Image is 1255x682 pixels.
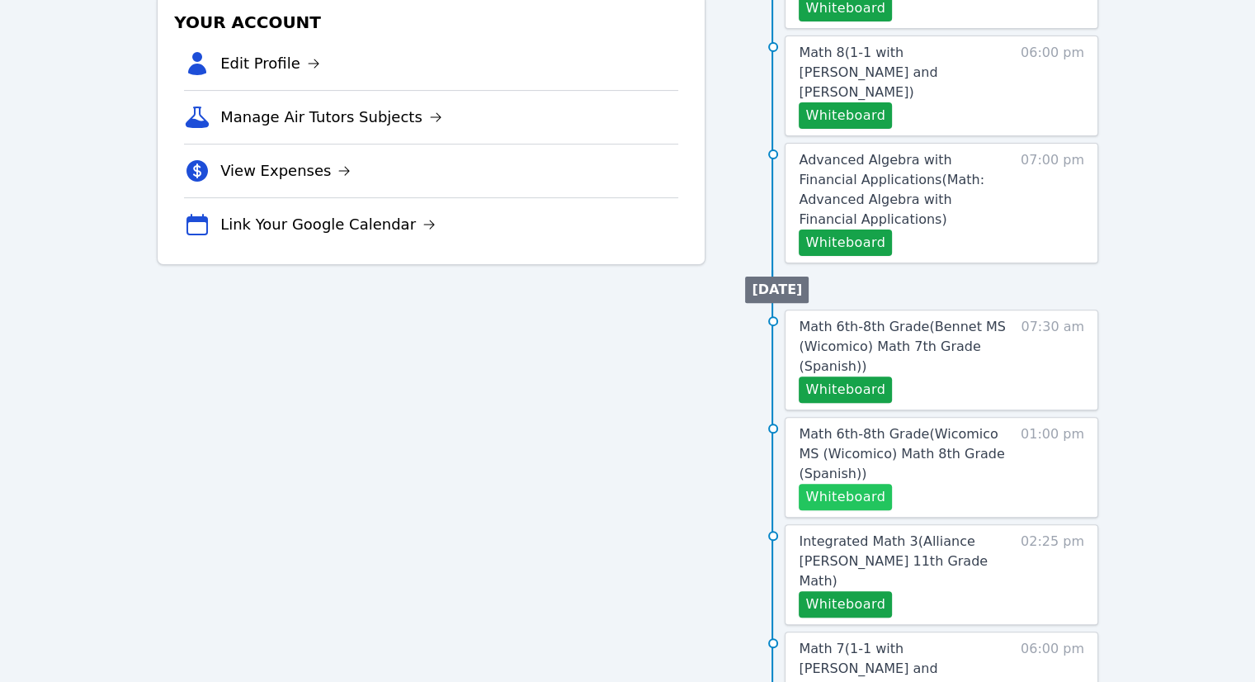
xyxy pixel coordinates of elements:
span: 01:00 pm [1021,424,1084,510]
span: Math 6th-8th Grade ( Bennet MS (Wicomico) Math 7th Grade (Spanish) ) [799,319,1005,374]
a: Math 8(1-1 with [PERSON_NAME] and [PERSON_NAME]) [799,43,1012,102]
button: Whiteboard [799,591,892,618]
a: Link Your Google Calendar [220,213,436,236]
span: 06:00 pm [1021,43,1084,129]
span: Advanced Algebra with Financial Applications ( Math: Advanced Algebra with Financial Applications ) [799,152,984,227]
span: 02:25 pm [1021,532,1084,618]
a: Math 6th-8th Grade(Wicomico MS (Wicomico) Math 8th Grade (Spanish)) [799,424,1012,484]
span: Integrated Math 3 ( Alliance [PERSON_NAME] 11th Grade Math ) [799,533,988,589]
a: Edit Profile [220,52,320,75]
a: View Expenses [220,159,351,182]
button: Whiteboard [799,377,892,403]
h3: Your Account [171,7,691,37]
a: Integrated Math 3(Alliance [PERSON_NAME] 11th Grade Math) [799,532,1012,591]
button: Whiteboard [799,102,892,129]
li: [DATE] [745,277,809,303]
span: Math 8 ( 1-1 with [PERSON_NAME] and [PERSON_NAME] ) [799,45,937,100]
span: 07:00 pm [1021,150,1084,256]
span: 07:30 am [1021,317,1084,403]
a: Math 6th-8th Grade(Bennet MS (Wicomico) Math 7th Grade (Spanish)) [799,317,1012,377]
a: Advanced Algebra with Financial Applications(Math: Advanced Algebra with Financial Applications) [799,150,1012,230]
button: Whiteboard [799,230,892,256]
span: Math 6th-8th Grade ( Wicomico MS (Wicomico) Math 8th Grade (Spanish) ) [799,426,1004,481]
button: Whiteboard [799,484,892,510]
a: Manage Air Tutors Subjects [220,106,442,129]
